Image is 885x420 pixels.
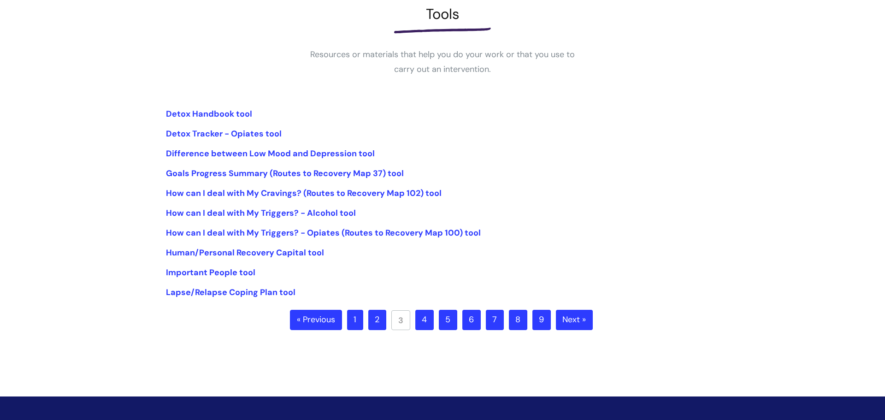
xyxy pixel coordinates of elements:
[462,310,481,330] a: 6
[486,310,504,330] a: 7
[509,310,527,330] a: 8
[166,287,295,298] a: Lapse/Relapse Coping Plan tool
[532,310,551,330] a: 9
[166,6,719,23] h1: Tools
[166,108,252,119] a: Detox Handbook tool
[166,128,282,139] a: Detox Tracker - Opiates tool
[166,247,324,258] a: Human/Personal Recovery Capital tool
[166,168,404,179] a: Goals Progress Summary (Routes to Recovery Map 37) tool
[415,310,434,330] a: 4
[166,267,255,278] a: Important People tool
[368,310,386,330] a: 2
[556,310,593,330] a: Next »
[290,310,342,330] a: « Previous
[166,207,356,219] a: How can I deal with My Triggers? - Alcohol tool
[166,227,481,238] a: How can I deal with My Triggers? - Opiates (Routes to Recovery Map 100) tool
[166,148,375,159] a: Difference between Low Mood and Depression tool
[347,310,363,330] a: 1
[391,310,410,330] a: 3
[166,188,442,199] a: How can I deal with My Cravings? (Routes to Recovery Map 102) tool
[439,310,457,330] a: 5
[304,47,581,77] p: Resources or materials that help you do your work or that you use to carry out an intervention.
